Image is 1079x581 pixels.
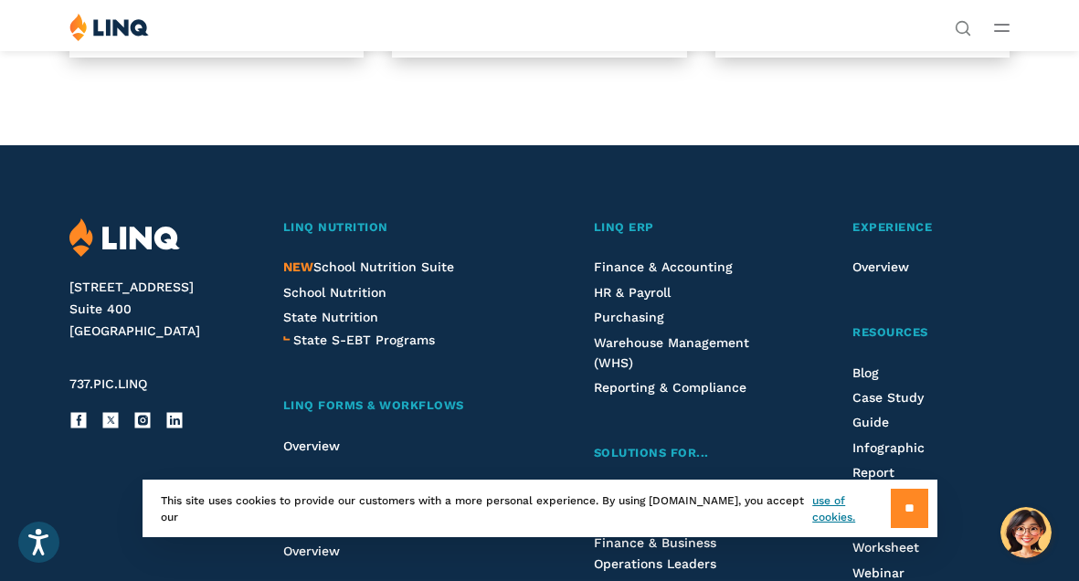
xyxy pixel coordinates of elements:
[594,259,733,274] a: Finance & Accounting
[594,220,654,234] span: LINQ ERP
[852,415,889,429] a: Guide
[955,18,971,35] button: Open Search Bar
[594,218,784,238] a: LINQ ERP
[101,411,120,429] a: X
[283,310,378,324] a: State Nutrition
[283,438,340,453] a: Overview
[293,333,435,347] span: State S-EBT Programs
[852,440,925,455] a: Infographic
[283,259,313,274] span: NEW
[852,218,1010,238] a: Experience
[293,330,435,350] a: State S-EBT Programs
[283,220,388,234] span: LINQ Nutrition
[1000,507,1052,558] button: Hello, have a question? Let’s chat.
[165,411,184,429] a: LinkedIn
[994,17,1010,37] button: Open Main Menu
[852,465,894,480] a: Report
[852,565,904,580] a: Webinar
[283,218,524,238] a: LINQ Nutrition
[69,13,149,41] img: LINQ | K‑12 Software
[852,325,928,339] span: Resources
[594,535,716,570] a: Finance & Business Operations Leaders
[133,411,152,429] a: Instagram
[143,480,937,537] div: This site uses cookies to provide our customers with a more personal experience. By using [DOMAIN...
[812,492,890,525] a: use of cookies.
[594,380,746,395] a: Reporting & Compliance
[283,285,386,300] a: School Nutrition
[852,259,909,274] a: Overview
[594,335,749,370] a: Warehouse Management (WHS)
[852,390,924,405] a: Case Study
[852,365,879,380] a: Blog
[283,259,454,274] a: NEWSchool Nutrition Suite
[69,218,180,258] img: LINQ | K‑12 Software
[69,411,88,429] a: Facebook
[594,310,664,324] a: Purchasing
[69,376,147,391] span: 737.PIC.LINQ
[852,323,1010,343] a: Resources
[283,396,524,416] a: LINQ Forms & Workflows
[283,259,454,274] span: School Nutrition Suite
[283,398,464,412] span: LINQ Forms & Workflows
[69,277,251,342] address: [STREET_ADDRESS] Suite 400 [GEOGRAPHIC_DATA]
[594,285,671,300] a: HR & Payroll
[852,220,932,234] span: Experience
[955,13,971,35] nav: Utility Navigation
